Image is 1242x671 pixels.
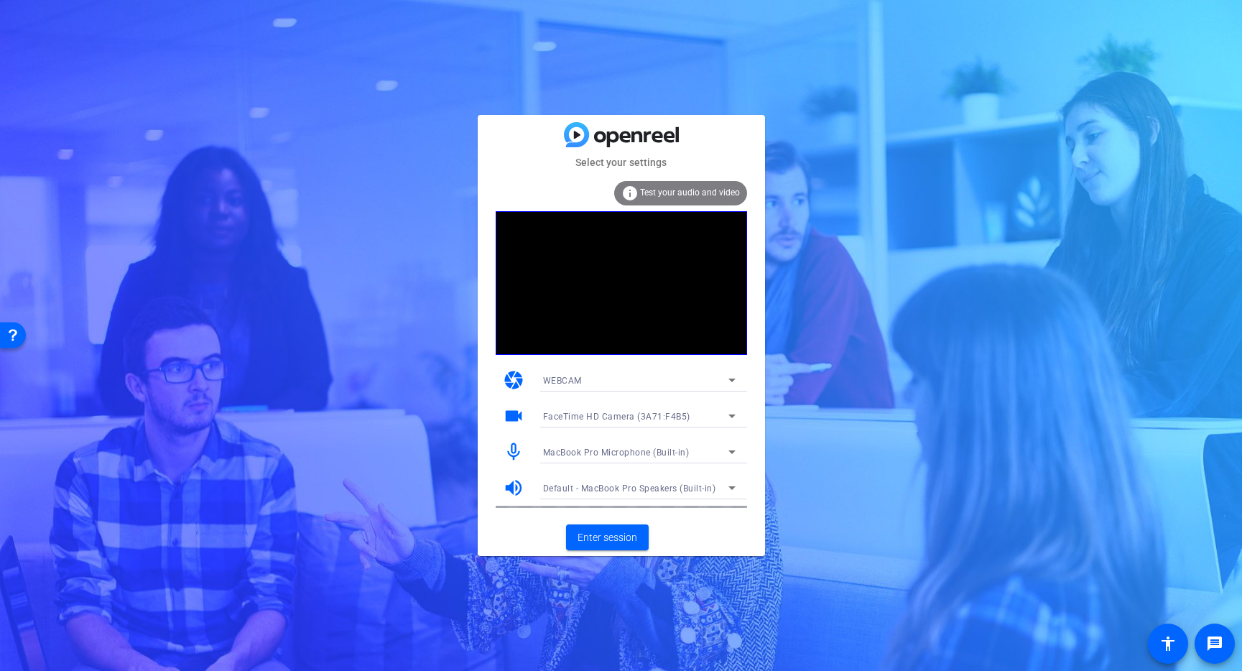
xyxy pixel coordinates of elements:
[503,405,524,427] mat-icon: videocam
[1206,635,1223,652] mat-icon: message
[543,448,690,458] span: MacBook Pro Microphone (Built-in)
[543,412,690,422] span: FaceTime HD Camera (3A71:F4B5)
[640,188,740,198] span: Test your audio and video
[1159,635,1177,652] mat-icon: accessibility
[503,441,524,463] mat-icon: mic_none
[503,477,524,499] mat-icon: volume_up
[566,524,649,550] button: Enter session
[478,154,765,170] mat-card-subtitle: Select your settings
[543,376,582,386] span: WEBCAM
[578,530,637,545] span: Enter session
[564,122,679,147] img: blue-gradient.svg
[621,185,639,202] mat-icon: info
[543,483,716,494] span: Default - MacBook Pro Speakers (Built-in)
[503,369,524,391] mat-icon: camera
